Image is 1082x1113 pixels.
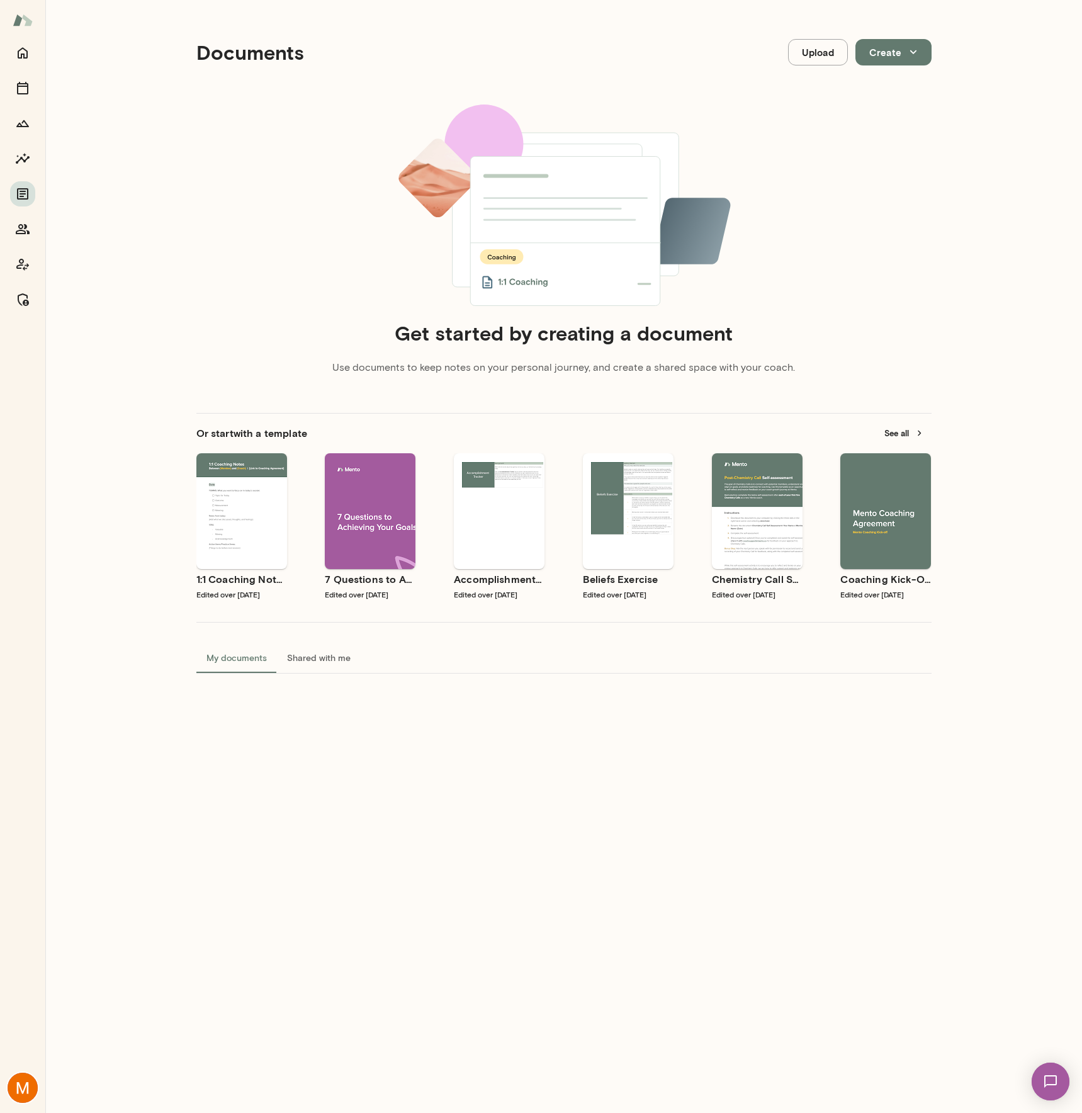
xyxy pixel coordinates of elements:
h4: Get started by creating a document [395,321,733,345]
h6: Coaching Kick-Off | Coaching Agreement [840,572,931,587]
div: documents tabs [196,643,932,673]
button: Home [10,40,35,65]
button: Sessions [10,76,35,101]
p: Use documents to keep notes on your personal journey, and create a shared space with your coach. [332,360,795,375]
h6: Accomplishment Tracker [454,572,544,587]
button: Growth Plan [10,111,35,136]
h6: 7 Questions to Achieving Your Goals [325,572,415,587]
img: empty [395,105,733,305]
button: Insights [10,146,35,171]
h6: Or start with a template [196,426,307,441]
button: Coach app [10,252,35,277]
button: Documents [10,181,35,206]
span: Edited over [DATE] [712,590,775,599]
button: Members [10,217,35,242]
span: Edited over [DATE] [583,590,646,599]
button: My documents [196,643,277,673]
button: Shared with me [277,643,361,673]
span: Edited over [DATE] [840,590,904,599]
span: Edited over [DATE] [454,590,517,599]
h6: Chemistry Call Self-Assessment [Coaches only] [712,572,803,587]
h6: 1:1 Coaching Notes [196,572,287,587]
button: Manage [10,287,35,312]
button: Upload [788,39,848,65]
h6: Beliefs Exercise [583,572,673,587]
button: See all [877,424,932,443]
h4: Documents [196,40,304,64]
span: Edited over [DATE] [325,590,388,599]
img: Manuel Odendahl [8,1073,38,1103]
button: Create [855,39,932,65]
span: Edited over [DATE] [196,590,260,599]
img: Mento [13,8,33,32]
